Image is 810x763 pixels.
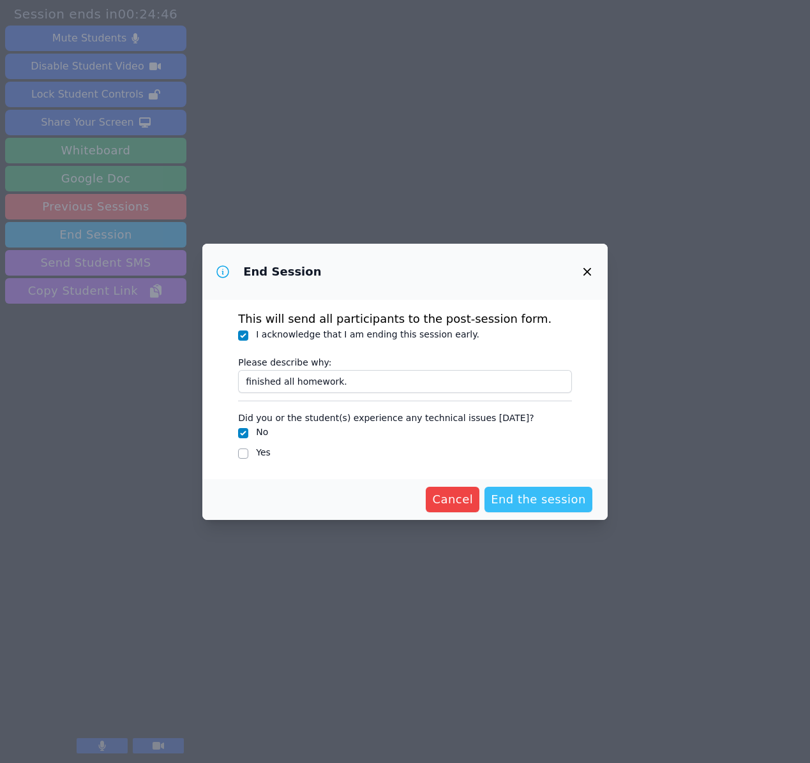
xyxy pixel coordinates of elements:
label: No [256,427,268,437]
p: This will send all participants to the post-session form. [238,310,572,328]
legend: Did you or the student(s) experience any technical issues [DATE]? [238,406,534,426]
label: I acknowledge that I am ending this session early. [256,329,479,339]
button: End the session [484,487,592,512]
span: Cancel [432,491,473,508]
label: Yes [256,447,271,457]
h3: End Session [243,264,321,279]
label: Please describe why: [238,351,572,370]
span: End the session [491,491,586,508]
button: Cancel [426,487,479,512]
